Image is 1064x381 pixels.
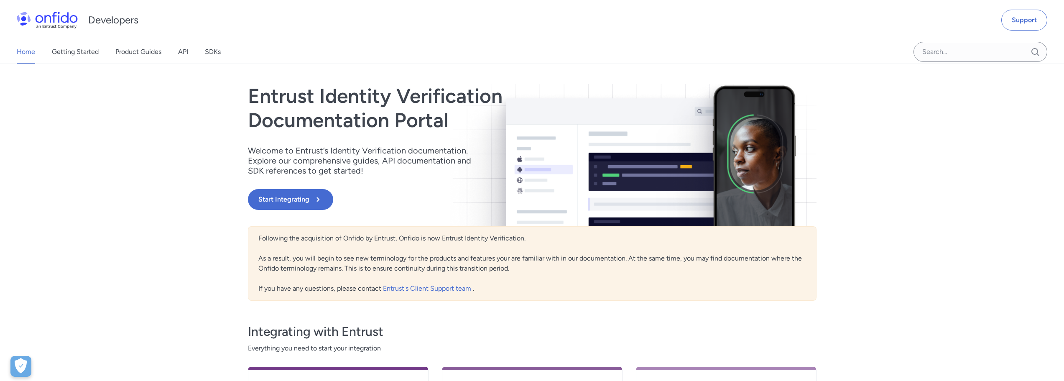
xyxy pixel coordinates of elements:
a: Home [17,40,35,64]
input: Onfido search input field [913,42,1047,62]
p: Welcome to Entrust’s Identity Verification documentation. Explore our comprehensive guides, API d... [248,146,482,176]
a: API [178,40,188,64]
a: Support [1001,10,1047,31]
div: Cookie Preferences [10,356,31,377]
button: Open Preferences [10,356,31,377]
a: Entrust's Client Support team [383,284,473,292]
button: Start Integrating [248,189,333,210]
h1: Entrust Identity Verification Documentation Portal [248,84,646,132]
a: Start Integrating [248,189,646,210]
span: Everything you need to start your integration [248,343,816,353]
div: Following the acquisition of Onfido by Entrust, Onfido is now Entrust Identity Verification. As a... [248,226,816,301]
h3: Integrating with Entrust [248,323,816,340]
a: Product Guides [115,40,161,64]
a: Getting Started [52,40,99,64]
a: SDKs [205,40,221,64]
img: Onfido Logo [17,12,78,28]
h1: Developers [88,13,138,27]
